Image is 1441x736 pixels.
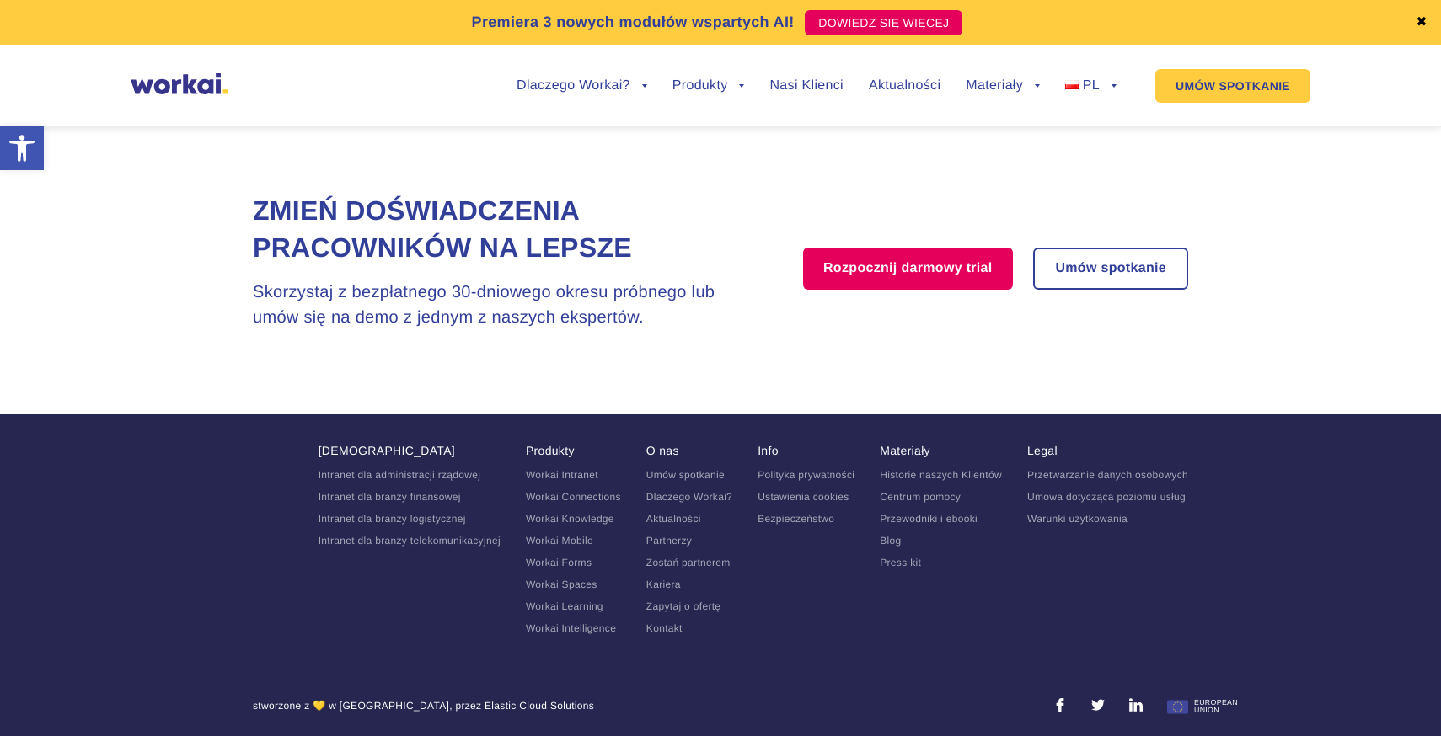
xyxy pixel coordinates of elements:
a: Przewodniki i ebooki [880,513,978,525]
a: Workai Knowledge [526,513,614,525]
a: Intranet dla branży telekomunikacyjnej [319,535,501,547]
a: DOWIEDZ SIĘ WIĘCEJ [805,10,962,35]
div: stworzone z 💛 w [GEOGRAPHIC_DATA], przez Elastic Cloud Solutions [253,698,594,721]
a: Materiały [880,444,930,457]
a: Workai Intranet [526,469,598,481]
a: Info [758,444,779,457]
a: Workai Mobile [526,535,593,547]
a: Intranet dla branży logistycznej [319,513,466,525]
a: [DEMOGRAPHIC_DATA] [319,444,455,457]
a: Produkty [526,444,575,457]
a: Aktualności [646,513,701,525]
span: PL [1083,78,1100,93]
a: Workai Forms [526,557,592,568]
a: Kariera [646,579,681,590]
a: Workai Intelligence [526,622,616,634]
a: Blog [880,535,901,547]
a: Kontakt [646,622,683,634]
a: Dlaczego Workai? [646,491,732,503]
a: Zostań partnerem [646,557,731,568]
a: Umów spotkanie [646,469,725,481]
a: Polityka prywatności [758,469,854,481]
a: Materiały [966,79,1040,93]
a: Produkty [672,79,745,93]
a: Rozpocznij darmowy trial [803,248,1013,290]
a: Workai Connections [526,491,621,503]
a: Workai Learning [526,600,603,612]
a: Centrum pomocy [880,491,961,503]
a: Zapytaj o ofertę [646,600,721,612]
a: UMÓW SPOTKANIE [1155,69,1310,103]
a: Workai Spaces [526,579,597,590]
a: Partnerzy [646,535,692,547]
p: Premiera 3 nowych modułów wspartych AI! [472,11,795,34]
a: Press kit [880,557,921,568]
a: O nas [646,444,679,457]
a: Umów spotkanie [1035,249,1187,288]
a: Intranet dla administracji rządowej [319,469,481,481]
a: Legal [1027,444,1058,457]
a: Przetwarzanie danych osobowych [1027,469,1188,481]
a: Dlaczego Workai? [517,79,647,93]
a: Intranet dla branży finansowej [319,491,461,503]
a: Ustawienia cookies [758,491,849,503]
a: Bezpieczeństwo [758,513,834,525]
h2: Zmień doświadczenia pracowników na lepsze [253,193,719,265]
h3: Skorzystaj z bezpłatnego 30-dniowego okresu próbnego lub umów się na demo z jednym z naszych eksp... [253,280,719,330]
a: Nasi Klienci [769,79,843,93]
a: Aktualności [869,79,940,93]
a: Historie naszych Klientów [880,469,1002,481]
a: ✖ [1416,16,1428,29]
a: Umowa dotycząca poziomu usług [1027,491,1186,503]
a: Warunki użytkowania [1027,513,1128,525]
